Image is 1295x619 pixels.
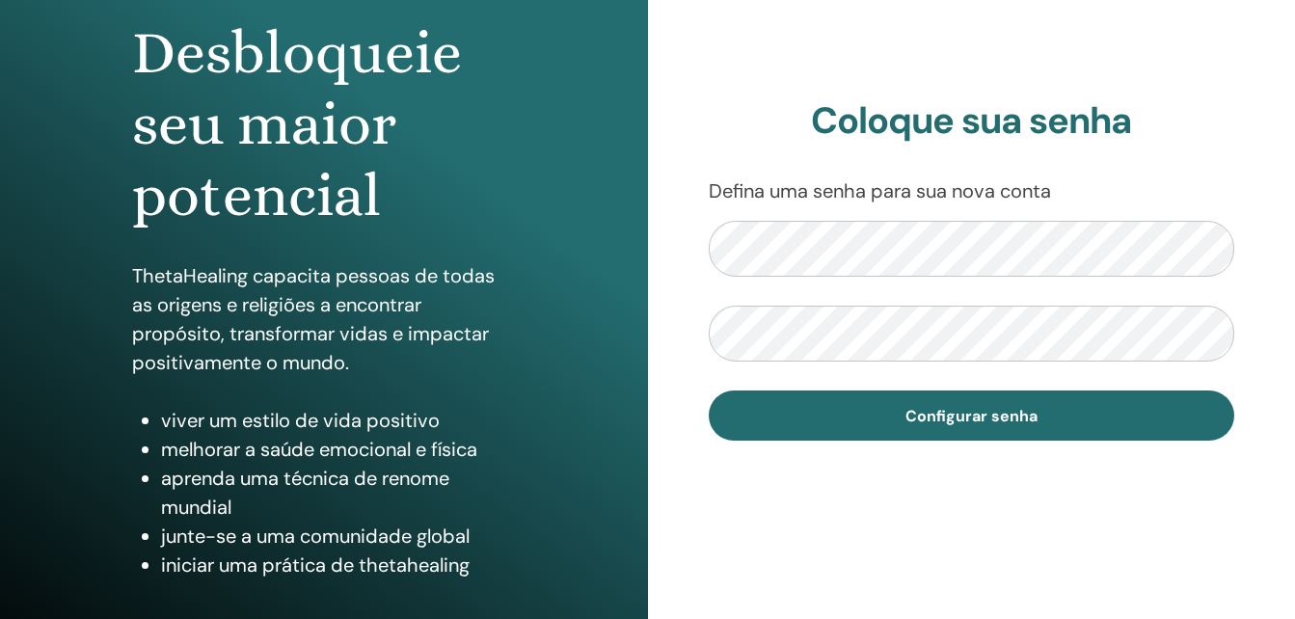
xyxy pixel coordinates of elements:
li: iniciar uma prática de thetahealing [161,551,516,579]
li: melhorar a saúde emocional e física [161,435,516,464]
p: Defina uma senha para sua nova conta [709,176,1235,205]
h2: Coloque sua senha [709,99,1235,144]
li: aprenda uma técnica de renome mundial [161,464,516,522]
li: junte-se a uma comunidade global [161,522,516,551]
h1: Desbloqueie seu maior potencial [132,17,516,232]
p: ThetaHealing capacita pessoas de todas as origens e religiões a encontrar propósito, transformar ... [132,261,516,377]
li: viver um estilo de vida positivo [161,406,516,435]
span: Configurar senha [905,406,1038,426]
button: Configurar senha [709,390,1235,441]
